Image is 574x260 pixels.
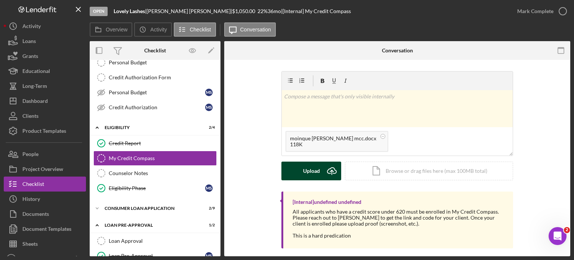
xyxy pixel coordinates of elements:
[22,192,40,208] div: History
[4,236,86,251] button: Sheets
[382,48,413,53] div: Conversation
[109,104,205,110] div: Credit Authorization
[22,19,41,36] div: Activity
[201,223,215,227] div: 1 / 2
[290,135,376,141] div: moinque [PERSON_NAME] mcc.docx
[205,252,213,260] div: M S
[281,162,341,180] button: Upload
[22,94,48,110] div: Dashboard
[114,8,146,14] div: |
[293,199,361,205] div: [Internal] undefined undefined
[22,221,71,238] div: Document Templates
[109,74,216,80] div: Credit Authorization Form
[150,27,167,33] label: Activity
[201,206,215,211] div: 2 / 9
[4,19,86,34] button: Activity
[232,8,257,14] div: $1,050.00
[105,223,196,227] div: Loan Pre-Approval
[4,123,86,138] button: Product Templates
[93,181,217,196] a: Eligibility PhaseMS
[240,27,271,33] label: Conversation
[22,34,36,51] div: Loans
[22,162,63,178] div: Project Overview
[205,89,213,96] div: M S
[22,177,44,193] div: Checklist
[201,125,215,130] div: 2 / 4
[93,136,217,151] a: Credit Report
[109,140,216,146] div: Credit Report
[93,233,217,248] a: Loan Approval
[93,55,217,70] a: Personal Budget
[109,59,216,65] div: Personal Budget
[109,253,205,259] div: Loan Pre-Approval
[105,206,196,211] div: Consumer Loan Application
[290,141,376,147] div: 118K
[281,8,351,14] div: | [Internal] My Credit Compass
[109,155,216,161] div: My Credit Compass
[93,166,217,181] a: Counselor Notes
[109,89,205,95] div: Personal Budget
[4,49,86,64] button: Grants
[4,108,86,123] button: Clients
[106,27,127,33] label: Overview
[144,48,166,53] div: Checklist
[224,22,276,37] button: Conversation
[90,22,132,37] button: Overview
[549,227,567,245] iframe: Intercom live chat
[4,177,86,192] button: Checklist
[293,209,506,227] div: All applicants who have a credit score under 620 must be enrolled in My Credit Compass. Please re...
[205,104,213,111] div: M S
[109,238,216,244] div: Loan Approval
[4,34,86,49] button: Loans
[268,8,281,14] div: 36 mo
[4,162,86,177] button: Project Overview
[93,100,217,115] a: Credit AuthorizationMS
[22,49,38,65] div: Grants
[190,27,211,33] label: Checklist
[93,70,217,85] a: Credit Authorization Form
[22,147,38,163] div: People
[22,236,38,253] div: Sheets
[22,64,50,80] div: Educational
[146,8,232,14] div: [PERSON_NAME] [PERSON_NAME] |
[4,94,86,108] button: Dashboard
[114,8,145,14] b: Lovely Lashes
[4,64,86,79] button: Educational
[293,233,506,239] div: This is a hard predication
[4,147,86,162] button: People
[93,85,217,100] a: Personal BudgetMS
[517,4,553,19] div: Mark Complete
[174,22,216,37] button: Checklist
[22,108,38,125] div: Clients
[22,79,47,95] div: Long-Term
[22,207,49,223] div: Documents
[4,79,86,94] button: Long-Term
[109,185,205,191] div: Eligibility Phase
[109,170,216,176] div: Counselor Notes
[303,162,320,180] div: Upload
[4,207,86,221] button: Documents
[105,125,196,130] div: Eligibility
[4,221,86,236] button: Document Templates
[22,123,66,140] div: Product Templates
[205,184,213,192] div: M S
[93,151,217,166] a: My Credit Compass
[510,4,570,19] button: Mark Complete
[4,192,86,207] button: History
[134,22,172,37] button: Activity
